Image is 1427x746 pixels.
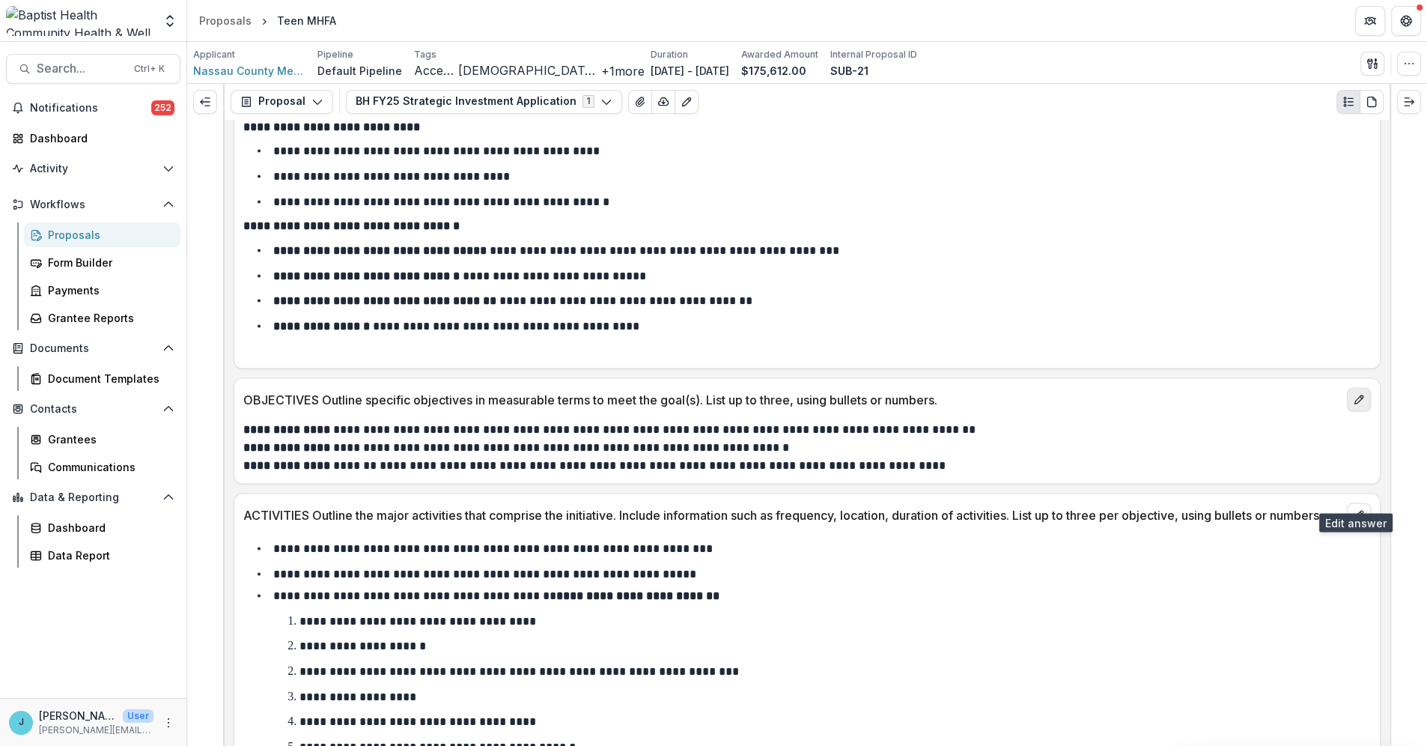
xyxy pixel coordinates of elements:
[243,391,1341,409] p: OBJECTIVES Outline specific objectives in measurable terms to meet the goal(s). List up to three,...
[1360,90,1384,114] button: PDF view
[48,371,168,386] div: Document Templates
[30,342,156,355] span: Documents
[24,366,180,391] a: Document Templates
[48,431,168,447] div: Grantees
[19,718,24,727] div: Jennifer
[24,455,180,479] a: Communications
[24,278,180,303] a: Payments
[30,403,156,416] span: Contacts
[48,520,168,536] div: Dashboard
[48,310,168,326] div: Grantee Reports
[628,90,652,114] button: View Attached Files
[159,6,180,36] button: Open entity switcher
[6,96,180,120] button: Notifications252
[675,90,699,114] button: Edit as form
[277,13,336,28] div: Teen MHFA
[48,459,168,475] div: Communications
[199,13,252,28] div: Proposals
[6,157,180,181] button: Open Activity
[193,10,342,31] nav: breadcrumb
[6,192,180,216] button: Open Workflows
[24,427,180,452] a: Grantees
[317,63,402,79] p: Default Pipeline
[48,255,168,270] div: Form Builder
[651,63,729,79] p: [DATE] - [DATE]
[6,485,180,509] button: Open Data & Reporting
[6,54,180,84] button: Search...
[6,6,153,36] img: Baptist Health Community Health & Well Being logo
[39,708,117,724] p: [PERSON_NAME]
[24,306,180,330] a: Grantee Reports
[1347,388,1371,412] button: edit
[39,724,153,737] p: [PERSON_NAME][EMAIL_ADDRESS][PERSON_NAME][DOMAIN_NAME]
[193,48,235,61] p: Applicant
[24,250,180,275] a: Form Builder
[1336,90,1360,114] button: Plaintext view
[24,222,180,247] a: Proposals
[30,163,156,175] span: Activity
[741,63,806,79] p: $175,612.00
[37,61,125,76] span: Search...
[1355,6,1385,36] button: Partners
[231,90,333,114] button: Proposal
[414,64,455,78] span: Access to Mental Health Care
[193,10,258,31] a: Proposals
[6,397,180,421] button: Open Contacts
[24,543,180,568] a: Data Report
[123,709,153,723] p: User
[651,48,688,61] p: Duration
[24,515,180,540] a: Dashboard
[830,63,868,79] p: SUB-21
[193,90,217,114] button: Expand left
[30,198,156,211] span: Workflows
[6,126,180,151] a: Dashboard
[830,48,917,61] p: Internal Proposal ID
[131,61,168,77] div: Ctrl + K
[741,48,818,61] p: Awarded Amount
[48,548,168,563] div: Data Report
[414,48,436,61] p: Tags
[1397,90,1421,114] button: Expand right
[151,100,174,115] span: 252
[6,336,180,360] button: Open Documents
[1391,6,1421,36] button: Get Help
[601,62,645,80] button: +1more
[48,227,168,243] div: Proposals
[30,491,156,504] span: Data & Reporting
[1347,503,1371,527] button: edit
[346,90,622,114] button: BH FY25 Strategic Investment Application1
[458,64,598,78] span: [DEMOGRAPHIC_DATA] Health Board Representation
[243,506,1341,524] p: ACTIVITIES Outline the major activities that comprise the initiative. Include information such as...
[30,130,168,146] div: Dashboard
[159,714,177,732] button: More
[48,282,168,298] div: Payments
[317,48,353,61] p: Pipeline
[193,63,305,79] a: Nassau County Mental Health Alcoholism and Drug Abuse Council Inc
[30,102,151,115] span: Notifications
